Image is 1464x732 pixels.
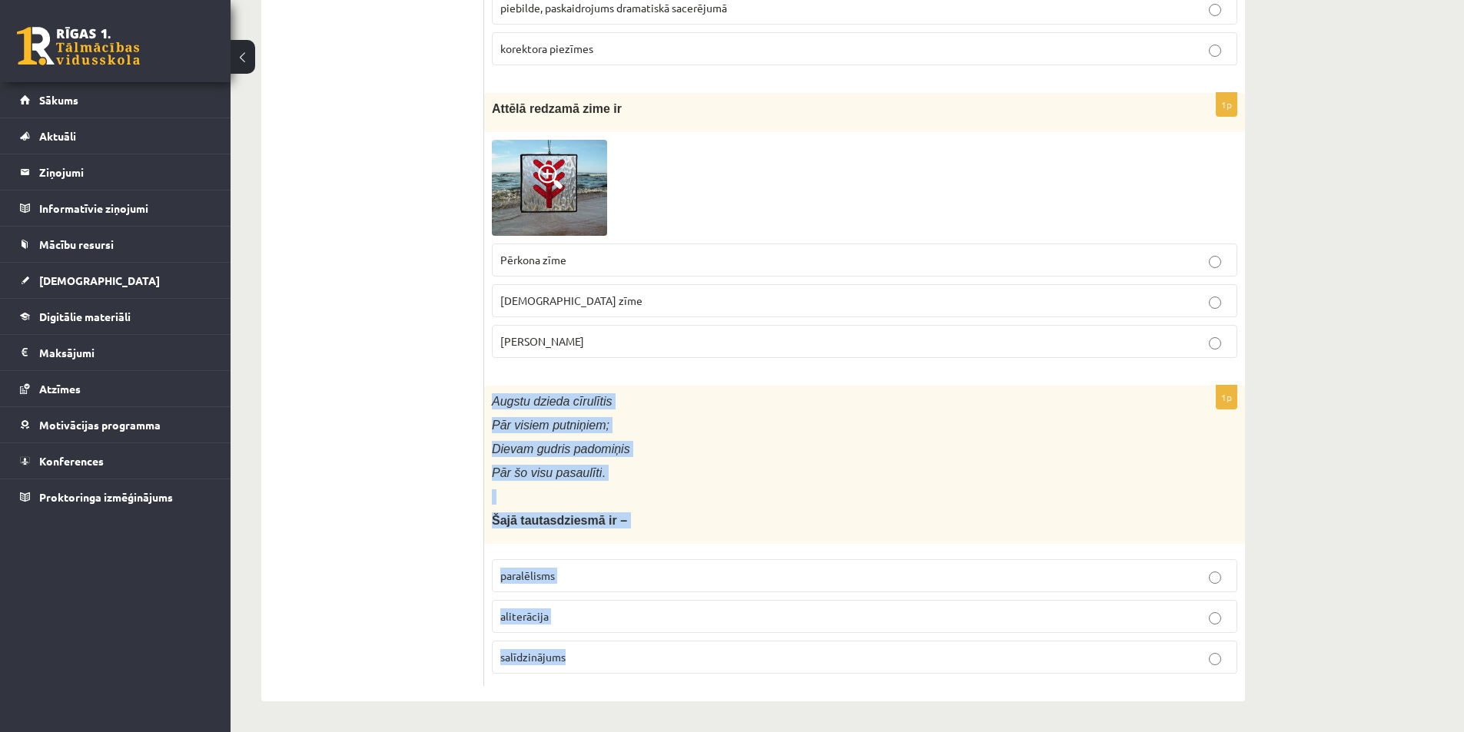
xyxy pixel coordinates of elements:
input: piebilde, paskaidrojums dramatiskā sacerējumā [1209,4,1221,16]
a: Mācību resursi [20,227,211,262]
span: Sākums [39,93,78,107]
a: [DEMOGRAPHIC_DATA] [20,263,211,298]
input: salīdzinājums [1209,653,1221,665]
a: Konferences [20,443,211,479]
span: aliterācija [500,609,549,623]
span: Attēlā redzamā zime ir [492,102,622,115]
span: Motivācijas programma [39,418,161,432]
span: [PERSON_NAME] [500,334,584,348]
span: Proktoringa izmēģinājums [39,490,173,504]
span: paralēlisms [500,568,555,582]
span: Šajā tautasdziesmā ir – [492,514,627,527]
a: Sākums [20,82,211,118]
span: Augstu dzieda cīrulītis [492,395,612,408]
span: Dievam gudris padomiņis [492,442,630,455]
span: Pār visiem putniņiem; [492,419,609,432]
span: korektora piezīmes [500,41,593,55]
a: Motivācijas programma [20,407,211,442]
input: [DEMOGRAPHIC_DATA] zīme [1209,296,1221,309]
span: Digitālie materiāli [39,310,131,323]
span: [DEMOGRAPHIC_DATA] zīme [500,293,642,307]
input: paralēlisms [1209,571,1221,584]
span: Pār šo visu pasaulīti [492,466,602,479]
input: korektora piezīmes [1209,45,1221,57]
a: Maksājumi [20,335,211,370]
a: Ziņojumi [20,154,211,190]
legend: Ziņojumi [39,154,211,190]
span: Aktuāli [39,129,76,143]
span: piebilde, paskaidrojums dramatiskā sacerējumā [500,1,727,15]
a: Aktuāli [20,118,211,154]
input: Pērkona zīme [1209,256,1221,268]
input: aliterācija [1209,612,1221,624]
legend: Informatīvie ziņojumi [39,190,211,226]
span: Pērkona zīme [500,253,566,267]
span: . [602,466,605,479]
a: Informatīvie ziņojumi [20,190,211,226]
span: Konferences [39,454,104,468]
a: Proktoringa izmēģinājums [20,479,211,515]
span: Atzīmes [39,382,81,396]
input: [PERSON_NAME] [1209,337,1221,349]
a: Digitālie materiāli [20,299,211,334]
p: 1p [1216,385,1237,409]
legend: Maksājumi [39,335,211,370]
span: [DEMOGRAPHIC_DATA] [39,273,160,287]
span: salīdzinājums [500,650,566,664]
p: 1p [1216,92,1237,117]
span: Mācību resursi [39,237,114,251]
a: Atzīmes [20,371,211,406]
a: Rīgas 1. Tālmācības vidusskola [17,27,140,65]
img: 1.jpg [492,140,607,235]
